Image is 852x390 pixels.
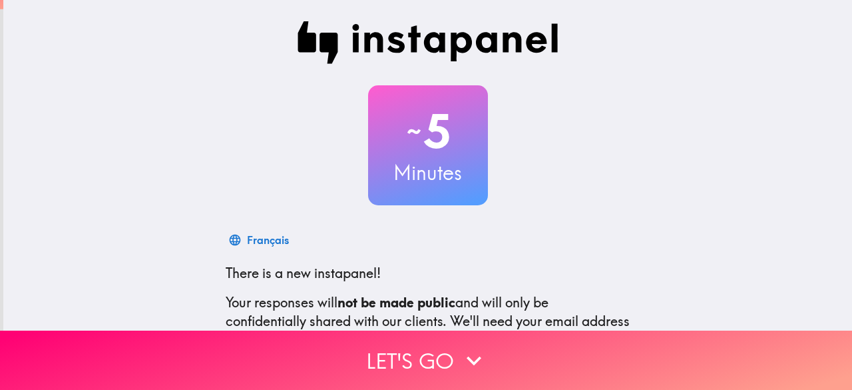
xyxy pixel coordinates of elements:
span: ~ [405,111,423,151]
b: not be made public [337,294,455,311]
span: There is a new instapanel! [226,265,381,281]
h3: Minutes [368,159,488,187]
button: Français [226,227,294,253]
div: Français [247,231,289,249]
p: Your responses will and will only be confidentially shared with our clients. We'll need your emai... [226,293,630,349]
img: Instapanel [298,21,558,64]
h2: 5 [368,104,488,159]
